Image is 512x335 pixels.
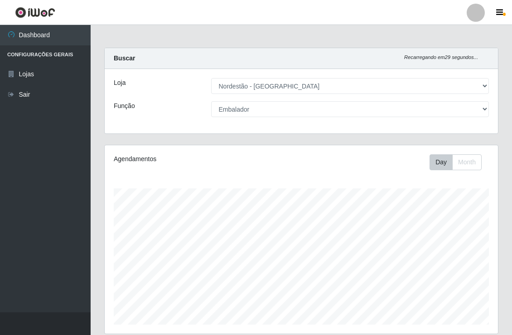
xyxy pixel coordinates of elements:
strong: Buscar [114,54,135,62]
label: Loja [114,78,126,88]
div: Agendamentos [114,154,262,164]
div: First group [430,154,482,170]
button: Day [430,154,453,170]
i: Recarregando em 29 segundos... [404,54,478,60]
label: Função [114,101,135,111]
div: Toolbar with button groups [430,154,489,170]
img: CoreUI Logo [15,7,55,18]
button: Month [452,154,482,170]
